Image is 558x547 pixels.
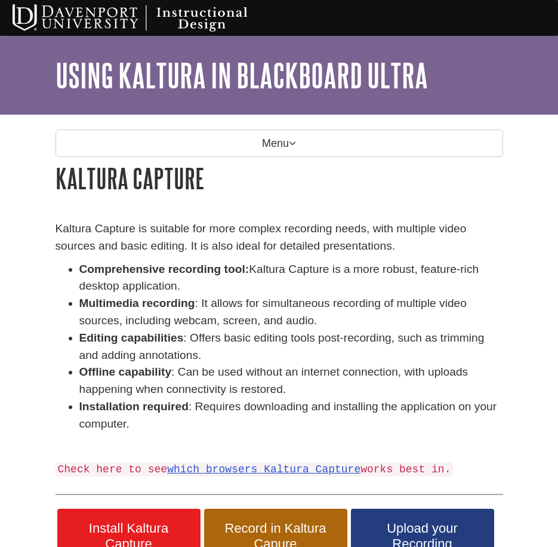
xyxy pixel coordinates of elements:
[79,365,172,378] strong: Offline capability
[167,463,360,475] a: which browsers Kaltura Capture
[79,263,249,275] strong: Comprehensive recording tool:
[79,295,503,330] li: : It allows for simultaneous recording of multiple video sources, including webcam, screen, and a...
[3,3,289,33] img: Davenport University Instructional Design
[79,330,503,364] li: : Offers basic editing tools post-recording, such as trimming and adding annotations.
[79,400,189,413] strong: Installation required
[79,364,503,398] li: : Can be used without an internet connection, with uploads happening when connectivity is restored.
[79,331,184,344] strong: Editing capabilities
[56,163,503,193] h1: Kaltura Capture
[79,297,195,309] strong: Multimedia recording
[56,130,503,157] p: Menu
[56,57,428,94] a: Using Kaltura in Blackboard Ultra
[79,261,503,296] li: Kaltura Capture is a more robust, feature-rich desktop application.
[79,398,503,433] li: : Requires downloading and installing the application on your computer.
[56,220,503,255] p: Kaltura Capture is suitable for more complex recording needs, with multiple video sources and bas...
[56,462,454,477] code: Check here to see works best in.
